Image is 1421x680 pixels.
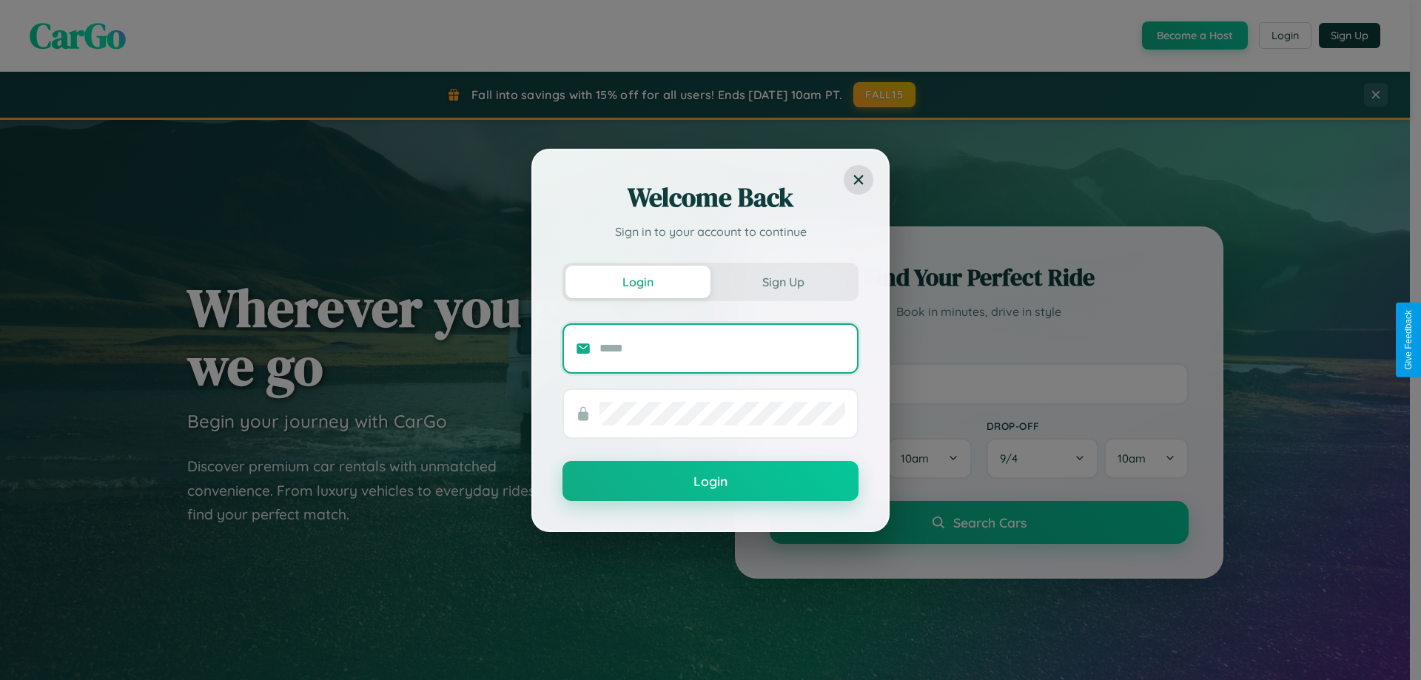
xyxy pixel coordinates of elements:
[562,461,859,501] button: Login
[562,223,859,240] p: Sign in to your account to continue
[710,266,856,298] button: Sign Up
[565,266,710,298] button: Login
[1403,310,1414,370] div: Give Feedback
[562,180,859,215] h2: Welcome Back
